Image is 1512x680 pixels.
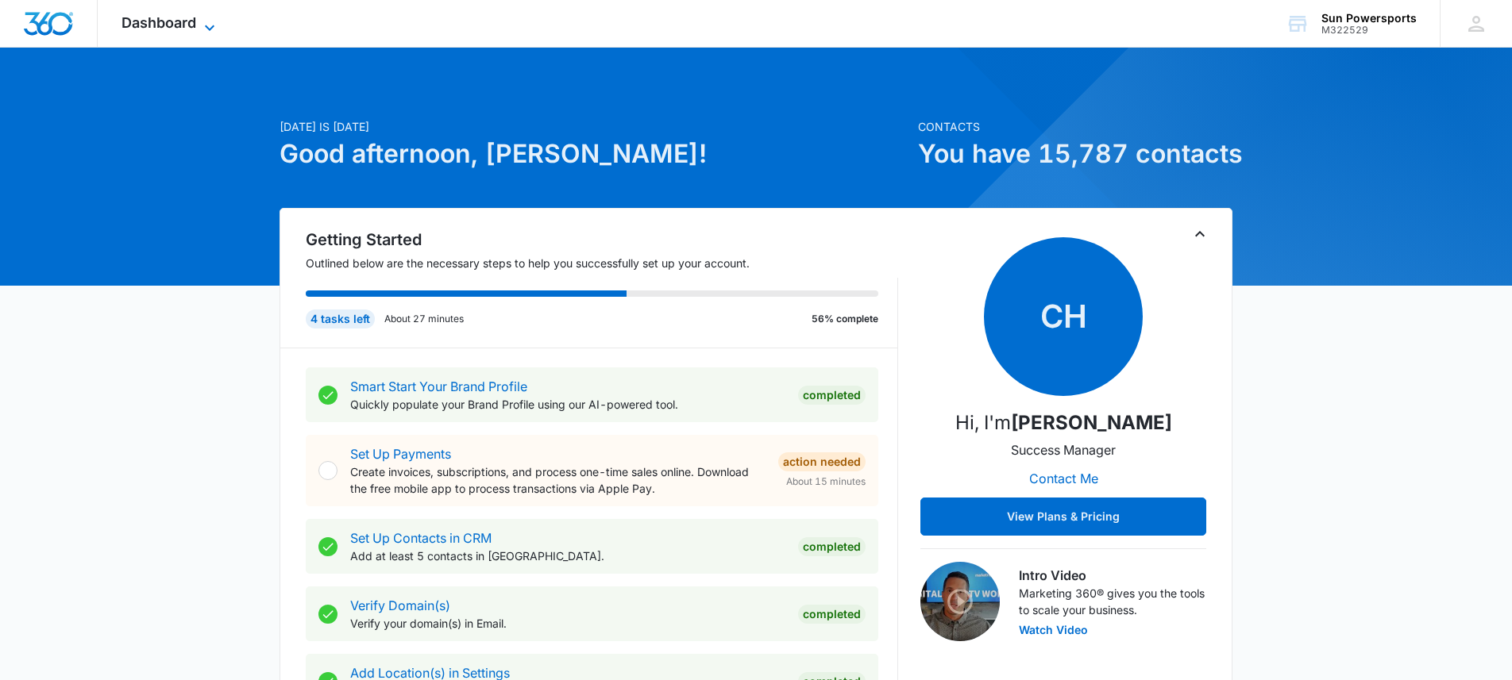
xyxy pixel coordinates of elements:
p: Add at least 5 contacts in [GEOGRAPHIC_DATA]. [350,547,785,564]
p: 56% complete [812,312,878,326]
span: CH [984,237,1143,396]
p: Quickly populate your Brand Profile using our AI-powered tool. [350,396,785,413]
button: Toggle Collapse [1190,225,1209,244]
a: Verify Domain(s) [350,597,450,613]
p: Outlined below are the necessary steps to help you successfully set up your account. [306,255,898,271]
span: About 15 minutes [786,474,866,489]
div: 4 tasks left [306,309,375,328]
a: Set Up Payments [350,446,451,462]
p: Verify your domain(s) in Email. [350,615,785,632]
p: Marketing 360® gives you the tools to scale your business. [1019,585,1206,618]
p: Contacts [918,118,1232,135]
p: Create invoices, subscriptions, and process one-time sales online. Download the free mobile app t... [350,463,766,497]
button: Watch Video [1019,624,1088,636]
div: Completed [798,386,866,405]
h2: Getting Started [306,228,898,252]
img: Intro Video [920,562,1000,641]
div: account id [1321,25,1417,36]
p: Success Manager [1011,440,1116,459]
button: View Plans & Pricing [920,498,1206,536]
span: Dashboard [121,14,196,31]
h1: You have 15,787 contacts [918,135,1232,173]
div: Action Needed [778,452,866,471]
div: Completed [798,537,866,556]
p: Hi, I'm [955,409,1172,437]
a: Set Up Contacts in CRM [350,530,492,546]
strong: [PERSON_NAME] [1011,411,1172,434]
div: Completed [798,605,866,624]
h1: Good afternoon, [PERSON_NAME]! [280,135,908,173]
div: account name [1321,12,1417,25]
button: Contact Me [1013,459,1114,498]
h3: Intro Video [1019,566,1206,585]
a: Smart Start Your Brand Profile [350,378,527,394]
p: [DATE] is [DATE] [280,118,908,135]
p: About 27 minutes [384,312,464,326]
